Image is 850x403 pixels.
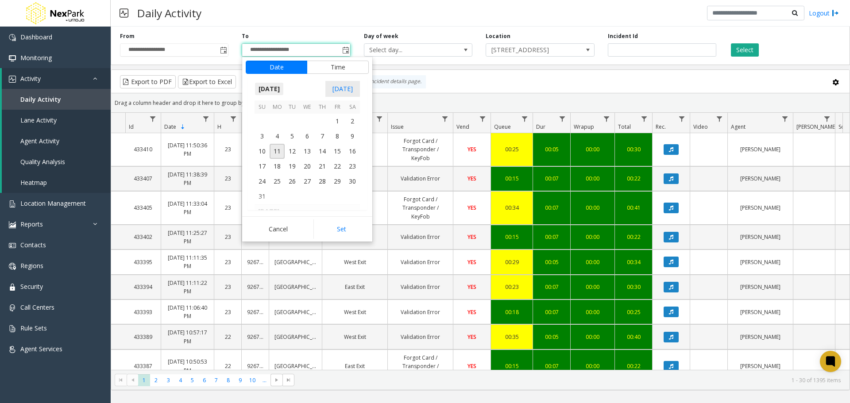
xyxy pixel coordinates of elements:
[345,174,360,189] td: Saturday, August 30, 2025
[393,308,448,316] a: Validation Error
[467,283,476,291] span: YES
[274,333,317,341] a: [GEOGRAPHIC_DATA]
[220,174,236,183] a: 23
[538,258,565,266] div: 00:05
[538,308,565,316] a: 00:07
[733,283,788,291] a: [PERSON_NAME]
[9,284,16,291] img: 'icon'
[9,221,16,228] img: 'icon'
[538,203,565,212] div: 00:07
[9,325,16,332] img: 'icon'
[393,333,448,341] a: Validation Error
[20,157,65,166] span: Quality Analysis
[285,174,300,189] td: Tuesday, August 26, 2025
[20,116,57,124] span: Lane Activity
[459,174,485,183] a: YES
[2,172,111,193] a: Heatmap
[285,159,300,174] td: Tuesday, August 19, 2025
[300,159,315,174] td: Wednesday, August 20, 2025
[340,44,350,56] span: Toggle popup
[608,32,638,40] label: Incident Id
[576,362,609,370] a: 00:00
[166,279,209,296] a: [DATE] 11:11:22 PM
[620,333,647,341] div: 00:40
[270,144,285,159] span: 11
[247,283,263,291] a: 926751
[255,144,270,159] td: Sunday, August 10, 2025
[345,144,360,159] td: Saturday, August 16, 2025
[20,261,43,270] span: Regions
[467,333,476,341] span: YES
[821,113,833,125] a: Parker Filter Menu
[496,333,527,341] div: 00:35
[247,308,263,316] a: 926751
[345,159,360,174] td: Saturday, August 23, 2025
[255,189,270,204] td: Sunday, August 31, 2025
[133,2,206,24] h3: Daily Activity
[620,308,647,316] a: 00:25
[538,362,565,370] a: 00:07
[242,32,249,40] label: To
[393,283,448,291] a: Validation Error
[300,129,315,144] span: 6
[9,55,16,62] img: 'icon'
[832,8,839,18] img: logout
[220,233,236,241] a: 23
[20,33,52,41] span: Dashboard
[538,174,565,183] a: 00:07
[131,283,155,291] a: 433394
[330,129,345,144] span: 8
[255,129,270,144] span: 3
[247,362,263,370] a: 926751
[300,144,315,159] span: 13
[538,233,565,241] div: 00:07
[330,144,345,159] span: 15
[274,258,317,266] a: [GEOGRAPHIC_DATA]
[496,203,527,212] div: 00:34
[556,113,568,125] a: Dur Filter Menu
[467,204,476,211] span: YES
[620,145,647,154] a: 00:30
[538,283,565,291] a: 00:07
[285,129,300,144] span: 5
[150,374,162,386] span: Page 2
[576,308,609,316] a: 00:00
[779,113,791,125] a: Agent Filter Menu
[138,374,150,386] span: Page 1
[131,203,155,212] a: 433405
[467,362,476,370] span: YES
[459,333,485,341] a: YES
[393,353,448,379] a: Forgot Card / Transponder / KeyFob
[300,100,315,114] th: We
[247,333,263,341] a: 926751
[576,174,609,183] a: 00:00
[220,145,236,154] a: 23
[519,113,531,125] a: Queue Filter Menu
[330,159,345,174] span: 22
[20,303,54,311] span: Call Centers
[20,137,59,145] span: Agent Activity
[285,144,300,159] td: Tuesday, August 12, 2025
[307,61,369,74] button: Time tab
[328,362,382,370] a: East Exit
[282,374,294,386] span: Go to the last page
[330,114,345,129] span: 1
[270,144,285,159] td: Monday, August 11, 2025
[131,333,155,341] a: 433389
[270,129,285,144] span: 4
[459,145,485,154] a: YES
[496,362,527,370] a: 00:15
[467,175,476,182] span: YES
[315,144,330,159] span: 14
[20,74,41,83] span: Activity
[166,303,209,320] a: [DATE] 11:06:40 PM
[496,174,527,183] a: 00:15
[496,145,527,154] div: 00:25
[733,333,788,341] a: [PERSON_NAME]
